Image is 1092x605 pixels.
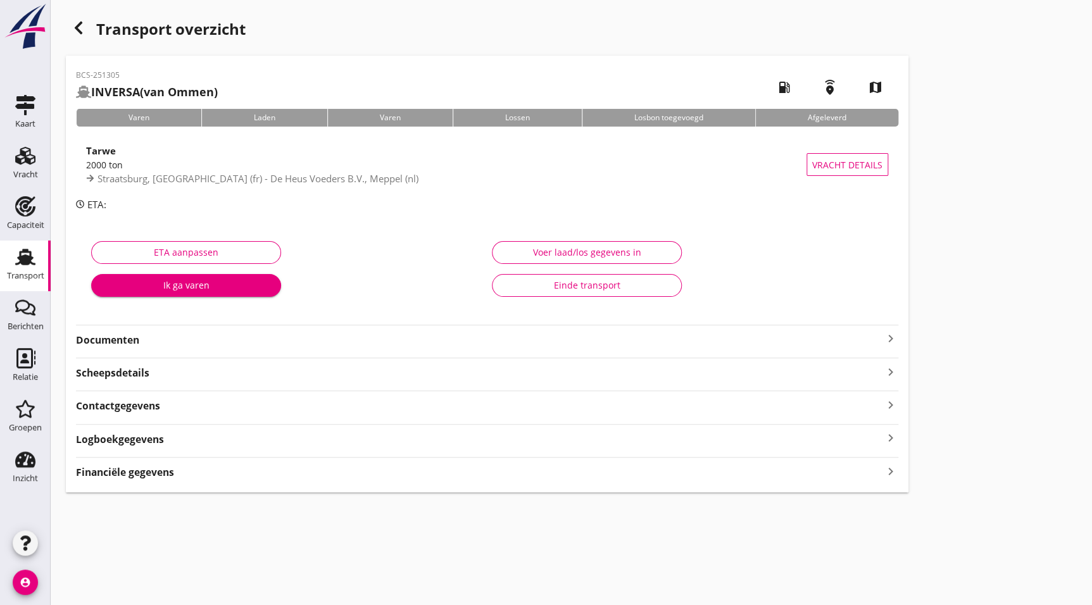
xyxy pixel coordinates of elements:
strong: Scheepsdetails [76,366,149,380]
div: ETA aanpassen [102,246,270,259]
i: account_circle [13,570,38,595]
i: keyboard_arrow_right [883,463,898,480]
button: Ik ga varen [91,274,281,297]
div: Vracht [13,170,38,178]
i: map [858,70,893,105]
a: Tarwe2000 tonStraatsburg, [GEOGRAPHIC_DATA] (fr) - De Heus Voeders B.V., Meppel (nl)Vracht details [76,137,898,192]
div: Transport [7,271,44,280]
span: Straatsburg, [GEOGRAPHIC_DATA] (fr) - De Heus Voeders B.V., Meppel (nl) [97,172,418,185]
i: local_gas_station [767,70,802,105]
div: Varen [327,109,453,127]
button: Voer laad/los gegevens in [492,241,682,264]
div: Voer laad/los gegevens in [503,246,671,259]
div: Einde transport [503,278,671,292]
span: Vracht details [812,158,882,172]
div: Losbon toegevoegd [582,109,755,127]
button: ETA aanpassen [91,241,281,264]
i: emergency_share [812,70,848,105]
div: Ik ga varen [101,278,271,292]
span: ETA: [87,198,106,211]
div: Relatie [13,373,38,381]
p: BCS-251305 [76,70,218,81]
button: Einde transport [492,274,682,297]
strong: Tarwe [86,144,116,157]
strong: Contactgegevens [76,399,160,413]
div: 2000 ton [86,158,806,172]
div: Transport overzicht [66,15,908,46]
h2: (van Ommen) [76,84,218,101]
i: keyboard_arrow_right [883,363,898,380]
div: Berichten [8,322,44,330]
strong: Financiële gegevens [76,465,174,480]
div: Capaciteit [7,221,44,229]
i: keyboard_arrow_right [883,331,898,346]
strong: Documenten [76,333,883,347]
img: logo-small.a267ee39.svg [3,3,48,50]
div: Groepen [9,423,42,432]
div: Inzicht [13,474,38,482]
div: Kaart [15,120,35,128]
div: Afgeleverd [755,109,898,127]
i: keyboard_arrow_right [883,430,898,447]
button: Vracht details [806,153,888,176]
div: Laden [201,109,327,127]
strong: Logboekgegevens [76,432,164,447]
div: Varen [76,109,201,127]
strong: INVERSA [91,84,140,99]
div: Lossen [453,109,582,127]
i: keyboard_arrow_right [883,396,898,413]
